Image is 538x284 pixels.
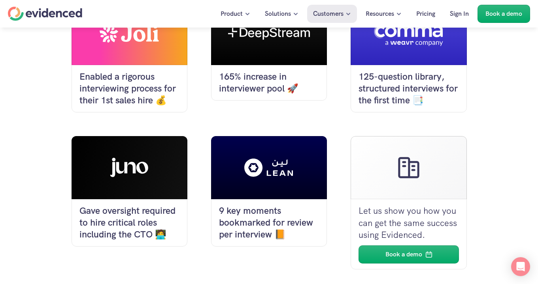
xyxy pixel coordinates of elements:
p: Let us show you how you can get the same success using Evidenced. [359,205,459,241]
h4: 125-question library, structured interviews for the first time 📑 [359,71,459,106]
p: Product [221,9,243,19]
h4: Enabled a rigorous interviewing process for their 1st sales hire 💰 [79,71,179,106]
p: Resources [366,9,394,19]
a: Pricing [410,5,441,23]
p: Solutions [265,9,291,19]
p: Customers [313,9,344,19]
p: Pricing [416,9,435,19]
p: Sign In [450,9,469,19]
div: Open Intercom Messenger [511,257,530,276]
a: Book a demo [359,245,459,263]
a: Home [8,7,82,21]
a: Sign In [444,5,475,23]
a: Book a demo [478,5,530,23]
h4: 165% increase in interviewer pool 🚀 [219,71,319,95]
h4: 9 key moments bookmarked for review per interview 📙 [219,205,319,241]
h4: Gave oversight required to hire critical roles including the CTO 🧑‍💻 [79,205,179,241]
p: Book a demo [385,249,422,260]
p: Book a demo [485,9,522,19]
